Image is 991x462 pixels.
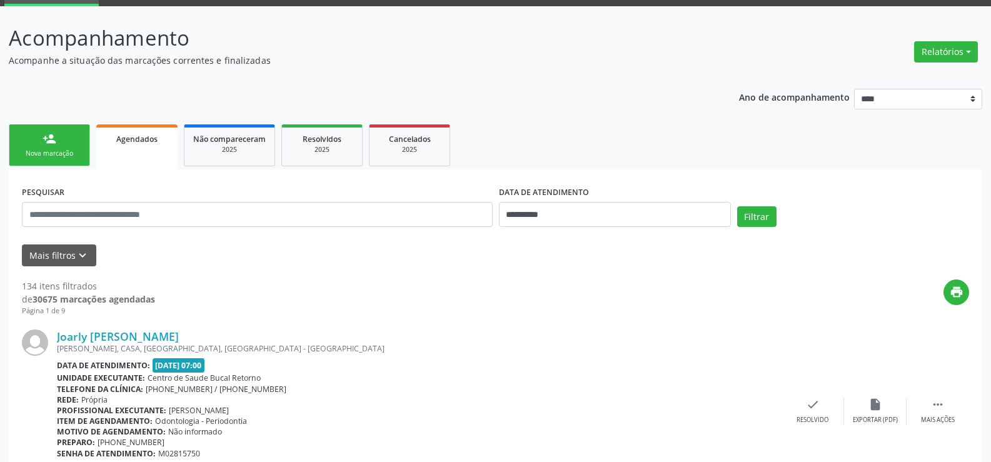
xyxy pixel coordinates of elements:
[57,394,79,405] b: Rede:
[868,398,882,411] i: insert_drive_file
[57,384,143,394] b: Telefone da clínica:
[153,358,205,373] span: [DATE] 07:00
[168,426,222,437] span: Não informado
[146,384,286,394] span: [PHONE_NUMBER] / [PHONE_NUMBER]
[57,426,166,437] b: Motivo de agendamento:
[57,373,145,383] b: Unidade executante:
[57,416,153,426] b: Item de agendamento:
[57,448,156,459] b: Senha de atendimento:
[943,279,969,305] button: print
[22,244,96,266] button: Mais filtroskeyboard_arrow_down
[193,134,266,144] span: Não compareceram
[499,183,589,202] label: DATA DE ATENDIMENTO
[853,416,898,424] div: Exportar (PDF)
[914,41,978,63] button: Relatórios
[739,89,850,104] p: Ano de acompanhamento
[33,293,155,305] strong: 30675 marcações agendadas
[43,132,56,146] div: person_add
[931,398,945,411] i: 
[148,373,261,383] span: Centro de Saude Bucal Retorno
[303,134,341,144] span: Resolvidos
[921,416,955,424] div: Mais ações
[57,437,95,448] b: Preparo:
[57,343,782,354] div: [PERSON_NAME], CASA, [GEOGRAPHIC_DATA], [GEOGRAPHIC_DATA] - [GEOGRAPHIC_DATA]
[22,279,155,293] div: 134 itens filtrados
[57,329,179,343] a: Joarly [PERSON_NAME]
[116,134,158,144] span: Agendados
[797,416,828,424] div: Resolvido
[98,437,164,448] span: [PHONE_NUMBER]
[9,54,690,67] p: Acompanhe a situação das marcações correntes e finalizadas
[806,398,820,411] i: check
[155,416,247,426] span: Odontologia - Periodontia
[57,360,150,371] b: Data de atendimento:
[158,448,200,459] span: M02815750
[18,149,81,158] div: Nova marcação
[81,394,108,405] span: Própria
[9,23,690,54] p: Acompanhamento
[22,183,64,202] label: PESQUISAR
[22,293,155,306] div: de
[22,329,48,356] img: img
[193,145,266,154] div: 2025
[291,145,353,154] div: 2025
[389,134,431,144] span: Cancelados
[169,405,229,416] span: [PERSON_NAME]
[57,405,166,416] b: Profissional executante:
[378,145,441,154] div: 2025
[950,285,963,299] i: print
[76,249,89,263] i: keyboard_arrow_down
[22,306,155,316] div: Página 1 de 9
[737,206,777,228] button: Filtrar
